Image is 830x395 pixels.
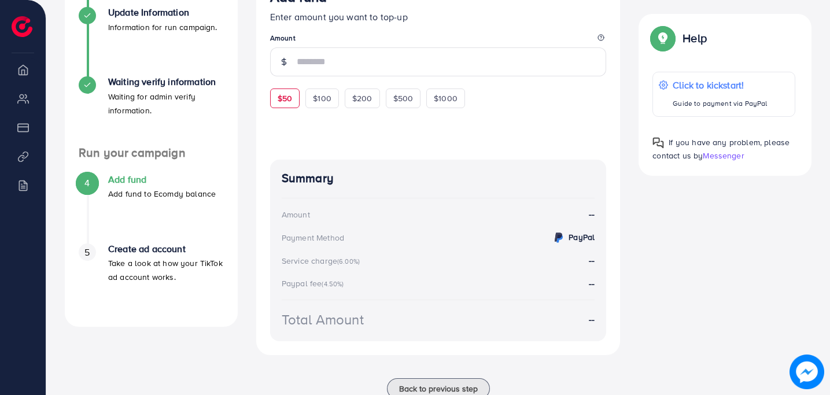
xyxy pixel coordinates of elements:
div: Total Amount [282,309,364,330]
h4: Create ad account [108,243,224,254]
span: $1000 [434,93,458,104]
legend: Amount [270,33,607,47]
p: Information for run campaign. [108,20,217,34]
span: Back to previous step [399,383,478,394]
p: Waiting for admin verify information. [108,90,224,117]
p: Add fund to Ecomdy balance [108,187,216,201]
span: $200 [352,93,372,104]
div: Service charge [282,255,363,267]
div: Paypal fee [282,278,348,289]
h4: Summary [282,171,595,186]
strong: -- [589,254,595,267]
li: Update Information [65,7,238,76]
div: Payment Method [282,232,344,243]
img: Popup guide [652,28,673,49]
p: Help [683,31,707,45]
small: (4.50%) [322,279,344,289]
p: Take a look at how your TikTok ad account works. [108,256,224,284]
span: $500 [393,93,414,104]
p: Click to kickstart! [673,78,767,92]
li: Create ad account [65,243,238,313]
h4: Waiting verify information [108,76,224,87]
strong: -- [589,313,595,326]
span: 4 [84,176,90,190]
strong: PayPal [569,231,595,243]
p: Enter amount you want to top-up [270,10,607,24]
h4: Run your campaign [65,146,238,160]
div: Amount [282,209,310,220]
h4: Update Information [108,7,217,18]
span: $100 [313,93,331,104]
span: Messenger [703,150,744,161]
p: Guide to payment via PayPal [673,97,767,110]
span: 5 [84,246,90,259]
li: Add fund [65,174,238,243]
h4: Add fund [108,174,216,185]
img: image [790,355,824,389]
img: Popup guide [652,137,664,149]
strong: -- [589,277,595,290]
span: If you have any problem, please contact us by [652,136,790,161]
span: $50 [278,93,292,104]
img: logo [12,16,32,37]
li: Waiting verify information [65,76,238,146]
small: (6.00%) [337,257,360,266]
img: credit [552,231,566,245]
strong: -- [589,208,595,221]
